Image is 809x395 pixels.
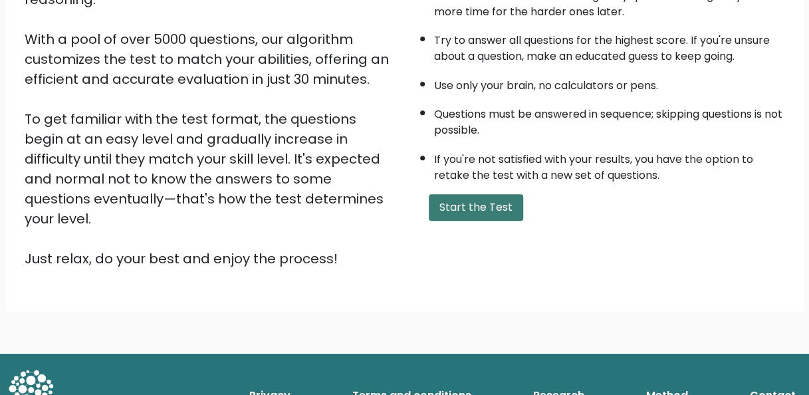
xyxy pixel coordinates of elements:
[434,71,785,94] li: Use only your brain, no calculators or pens.
[434,100,785,138] li: Questions must be answered in sequence; skipping questions is not possible.
[434,145,785,184] li: If you're not satisfied with your results, you have the option to retake the test with a new set ...
[429,194,523,221] button: Start the Test
[434,26,785,65] li: Try to answer all questions for the highest score. If you're unsure about a question, make an edu...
